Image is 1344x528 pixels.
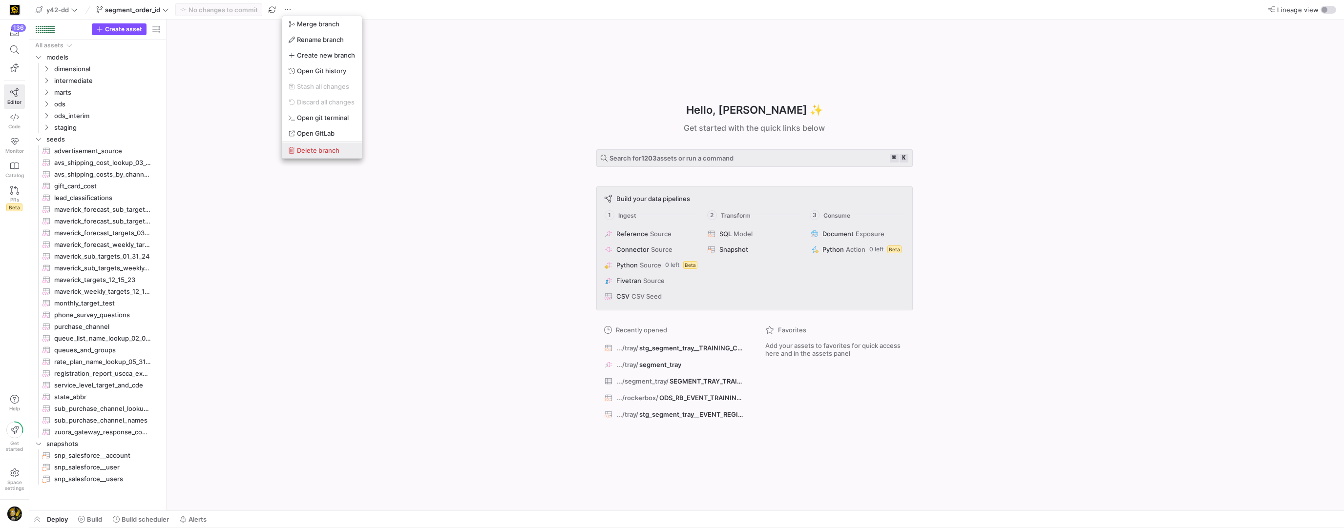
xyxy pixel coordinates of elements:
span: Rename branch [297,36,344,43]
span: Open git terminal [297,114,349,122]
span: Delete branch [297,146,339,154]
span: Create new branch [297,51,355,59]
span: Merge branch [297,20,339,28]
span: Open Git history [297,67,346,75]
span: Open GitLab [297,129,335,137]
